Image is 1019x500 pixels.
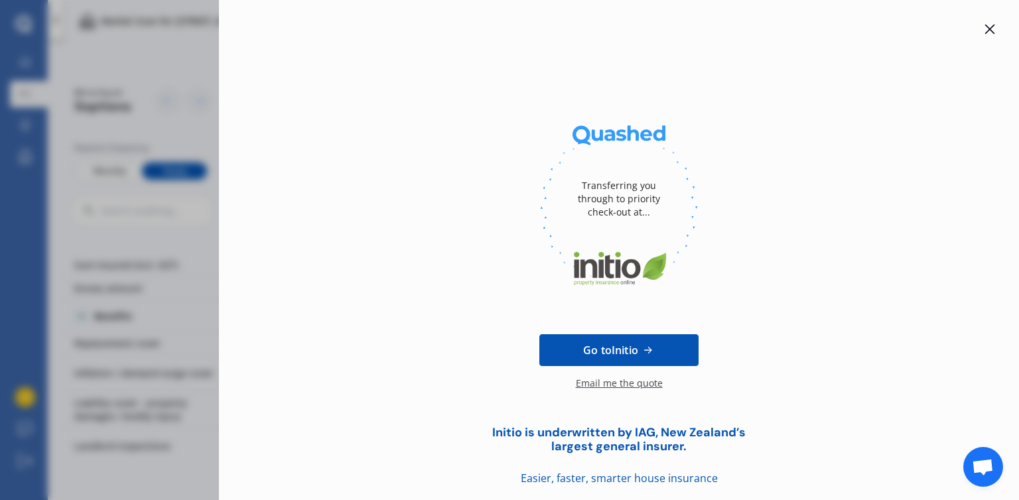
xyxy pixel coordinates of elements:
[963,447,1003,487] div: Open chat
[566,159,672,239] div: Transferring you through to priority check-out at...
[583,342,638,358] span: Go to Initio
[576,377,663,403] div: Email me the quote
[539,334,699,366] a: Go toInitio
[473,426,765,454] div: Initio is underwritten by IAG, New Zealand’s largest general insurer.
[473,469,765,487] div: Easier, faster, smarter house insurance
[540,239,698,298] img: Initio.webp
